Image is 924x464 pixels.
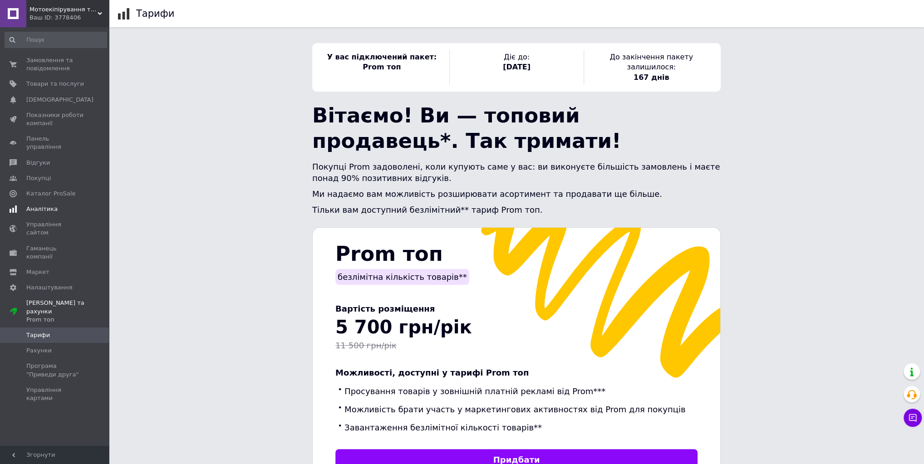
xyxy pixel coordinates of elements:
[335,317,472,337] span: 5 700 грн/рік
[26,190,75,198] span: Каталог ProSale
[26,331,50,339] span: Тарифи
[26,174,51,182] span: Покупці
[26,56,84,73] span: Замовлення та повідомлення
[136,8,174,19] h1: Тарифи
[26,362,84,378] span: Програма "Приведи друга"
[26,220,84,237] span: Управління сайтом
[344,386,605,396] span: Просування товарів у зовнішній платній рекламі від Prom***
[335,242,443,266] span: Prom топ
[26,159,50,167] span: Відгуки
[344,405,685,414] span: Можливість брати участь у маркетингових активностях від Prom для покупців
[26,347,52,355] span: Рахунки
[634,73,669,82] span: 167 днів
[449,50,584,85] div: Діє до:
[5,32,107,48] input: Пошук
[26,96,93,104] span: [DEMOGRAPHIC_DATA]
[26,316,109,324] div: Prom топ
[904,409,922,427] button: Чат з покупцем
[338,272,467,282] span: безлімітна кількість товарів**
[26,111,84,127] span: Показники роботи компанії
[26,244,84,261] span: Гаманець компанії
[26,135,84,151] span: Панель управління
[312,103,621,153] span: Вітаємо! Ви — топовий продавець*. Так тримати!
[26,283,73,292] span: Налаштування
[29,5,98,14] span: Мотоекіпірування та мотоаксесуари "МОТОРУБІК"
[26,205,58,213] span: Аналітика
[29,14,109,22] div: Ваш ID: 3778406
[327,53,437,61] span: У вас підключений пакет:
[335,368,529,377] span: Можливості, доступні у тарифі Prom топ
[312,205,542,215] span: Тільки вам доступний безлімітний** тариф Prom топ.
[26,268,49,276] span: Маркет
[335,304,435,313] span: Вартість розміщення
[312,189,662,199] span: Ми надаємо вам можливість розширювати асортимент та продавати ще більше.
[503,63,531,71] span: [DATE]
[26,386,84,402] span: Управління картами
[363,63,401,71] span: Prom топ
[609,53,693,71] span: До закінчення пакету залишилося:
[344,423,542,432] span: Завантаження безлімітної кількості товарів**
[26,299,109,324] span: [PERSON_NAME] та рахунки
[335,341,397,350] span: 11 500 грн/рік
[26,80,84,88] span: Товари та послуги
[312,162,720,183] span: Покупці Prom задоволені, коли купують саме у вас: ви виконуєте більшість замовлень і маєте понад ...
